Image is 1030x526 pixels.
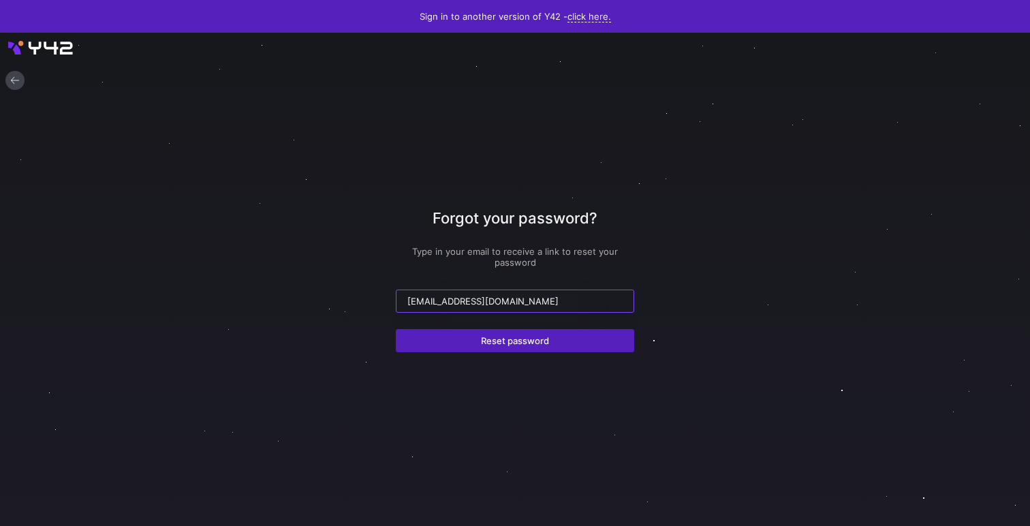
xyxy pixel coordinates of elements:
[396,246,634,268] p: Type in your email to receive a link to reset your password
[407,296,623,307] input: Email address
[567,11,611,22] a: click here.
[481,335,549,346] span: Reset password
[396,207,634,246] div: Forgot your password?
[396,329,634,352] button: Reset password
